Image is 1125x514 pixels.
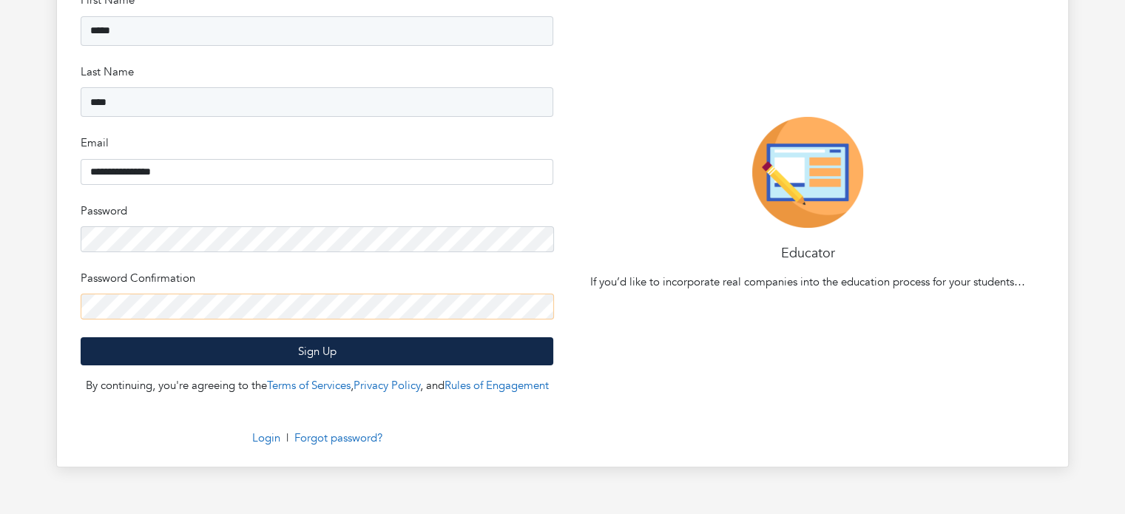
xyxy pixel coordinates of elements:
[286,430,288,445] span: |
[81,135,553,152] p: Email
[81,337,553,366] button: Sign Up
[294,430,382,445] a: Forgot password?
[81,270,553,287] p: Password Confirmation
[81,203,553,220] p: Password
[252,430,280,445] a: Login
[571,274,1044,291] p: If you’d like to incorporate real companies into the education process for your students…
[571,246,1044,262] h4: Educator
[267,378,351,393] a: Terms of Services
[354,378,420,393] a: Privacy Policy
[81,377,553,394] div: By continuing, you're agreeing to the , , and
[445,378,549,393] a: Rules of Engagement
[752,117,863,228] img: Educator-Icon-31d5a1e457ca3f5474c6b92ab10a5d5101c9f8fbafba7b88091835f1a8db102f.png
[81,64,553,81] p: Last Name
